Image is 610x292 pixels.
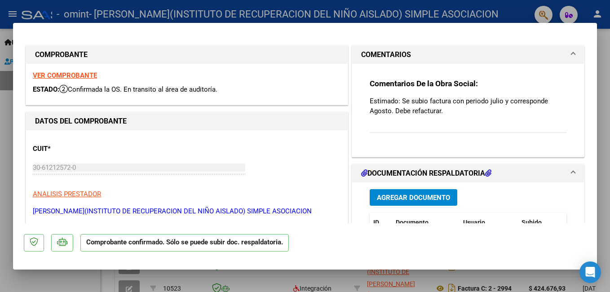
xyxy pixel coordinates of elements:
[352,164,584,182] mat-expansion-panel-header: DOCUMENTACIÓN RESPALDATORIA
[370,189,457,206] button: Agregar Documento
[522,219,542,226] span: Subido
[463,219,485,226] span: Usuario
[35,50,88,59] strong: COMPROBANTE
[396,219,429,226] span: Documento
[35,117,127,125] strong: DATOS DEL COMPROBANTE
[59,85,217,93] span: Confirmada la OS. En transito al área de auditoría.
[563,213,608,232] datatable-header-cell: Acción
[80,234,289,252] p: Comprobante confirmado. Sólo se puede subir doc. respaldatoria.
[33,85,59,93] span: ESTADO:
[352,46,584,64] mat-expansion-panel-header: COMENTARIOS
[33,190,101,198] span: ANALISIS PRESTADOR
[392,213,460,232] datatable-header-cell: Documento
[377,194,450,202] span: Agregar Documento
[361,168,491,179] h1: DOCUMENTACIÓN RESPALDATORIA
[373,219,379,226] span: ID
[518,213,563,232] datatable-header-cell: Subido
[460,213,518,232] datatable-header-cell: Usuario
[33,71,97,80] a: VER COMPROBANTE
[352,64,584,157] div: COMENTARIOS
[370,79,478,88] strong: Comentarios De la Obra Social:
[33,144,125,154] p: CUIT
[370,96,566,116] p: Estimado: Se subio factura con periodo julio y corresponde Agosto. Debe refacturar.
[370,213,392,232] datatable-header-cell: ID
[361,49,411,60] h1: COMENTARIOS
[579,261,601,283] div: Open Intercom Messenger
[33,206,341,217] p: [PERSON_NAME](INSTITUTO DE RECUPERACION DEL NIÑO AISLADO) SIMPLE ASOCIACION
